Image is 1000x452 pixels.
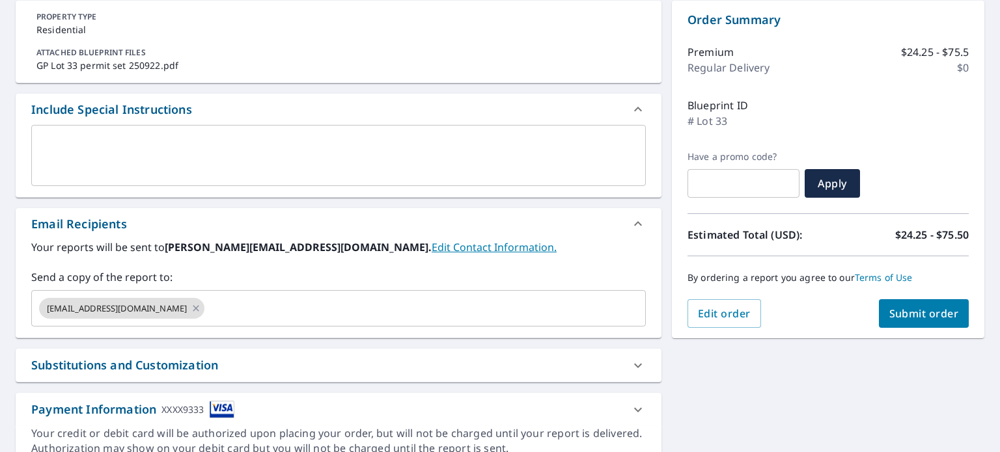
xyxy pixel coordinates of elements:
a: EditContactInfo [432,240,557,254]
p: Estimated Total (USD): [687,227,828,243]
b: [PERSON_NAME][EMAIL_ADDRESS][DOMAIN_NAME]. [165,240,432,254]
label: Your reports will be sent to [31,239,646,255]
div: Substitutions and Customization [16,349,661,382]
p: Premium [687,44,734,60]
p: By ordering a report you agree to our [687,272,969,284]
p: Order Summary [687,11,969,29]
p: # Lot 33 [687,113,727,129]
p: PROPERTY TYPE [36,11,641,23]
div: Payment Information [31,401,234,418]
div: Payment InformationXXXX9333cardImage [16,393,661,426]
label: Send a copy of the report to: [31,269,646,285]
p: GP Lot 33 permit set 250922.pdf [36,59,641,72]
div: Email Recipients [16,208,661,239]
label: Have a promo code? [687,151,799,163]
div: XXXX9333 [161,401,204,418]
span: Submit order [889,306,959,321]
p: ATTACHED BLUEPRINT FILES [36,47,641,59]
a: Terms of Use [855,271,913,284]
p: Residential [36,23,641,36]
span: Apply [815,176,850,191]
div: Substitutions and Customization [31,356,218,374]
span: Edit order [698,306,751,321]
button: Apply [805,169,860,198]
div: Include Special Instructions [16,94,661,125]
div: Include Special Instructions [31,101,192,118]
button: Submit order [879,299,969,328]
img: cardImage [210,401,234,418]
p: Regular Delivery [687,60,770,75]
div: [EMAIL_ADDRESS][DOMAIN_NAME] [39,298,204,319]
p: $24.25 - $75.50 [895,227,969,243]
p: $0 [957,60,969,75]
button: Edit order [687,299,761,328]
div: Email Recipients [31,215,127,233]
span: [EMAIL_ADDRESS][DOMAIN_NAME] [39,302,195,315]
p: Blueprint ID [687,98,748,113]
p: $24.25 - $75.5 [901,44,969,60]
